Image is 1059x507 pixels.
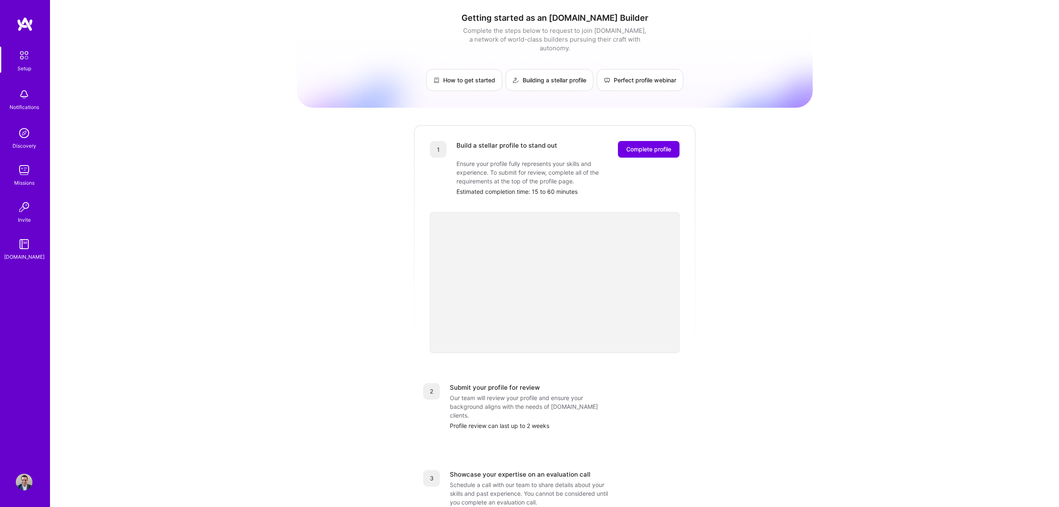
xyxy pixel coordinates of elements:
[4,252,45,261] div: [DOMAIN_NAME]
[506,69,593,91] a: Building a stellar profile
[14,178,35,187] div: Missions
[423,383,440,400] div: 2
[597,69,683,91] a: Perfect profile webinar
[430,141,446,158] div: 1
[15,47,33,64] img: setup
[297,13,813,23] h1: Getting started as an [DOMAIN_NAME] Builder
[14,474,35,490] a: User Avatar
[18,215,31,224] div: Invite
[450,480,616,507] div: Schedule a call with our team to share details about your skills and past experience. You cannot ...
[16,474,32,490] img: User Avatar
[456,187,680,196] div: Estimated completion time: 15 to 60 minutes
[626,145,671,153] span: Complete profile
[604,77,610,84] img: Perfect profile webinar
[16,162,32,178] img: teamwork
[10,103,39,111] div: Notifications
[423,470,440,487] div: 3
[513,77,519,84] img: Building a stellar profile
[16,236,32,252] img: guide book
[430,212,680,353] iframe: video
[450,393,616,420] div: Our team will review your profile and ensure your background aligns with the needs of [DOMAIN_NAM...
[618,141,680,158] button: Complete profile
[461,26,648,52] div: Complete the steps below to request to join [DOMAIN_NAME], a network of world-class builders purs...
[426,69,502,91] a: How to get started
[456,159,623,185] div: Ensure your profile fully represents your skills and experience. To submit for review, complete a...
[16,86,32,103] img: bell
[450,421,686,430] div: Profile review can last up to 2 weeks
[12,141,36,150] div: Discovery
[17,17,33,32] img: logo
[16,125,32,141] img: discovery
[450,383,540,392] div: Submit your profile for review
[433,77,440,84] img: How to get started
[450,470,590,479] div: Showcase your expertise on an evaluation call
[17,64,31,73] div: Setup
[456,141,557,158] div: Build a stellar profile to stand out
[16,199,32,215] img: Invite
